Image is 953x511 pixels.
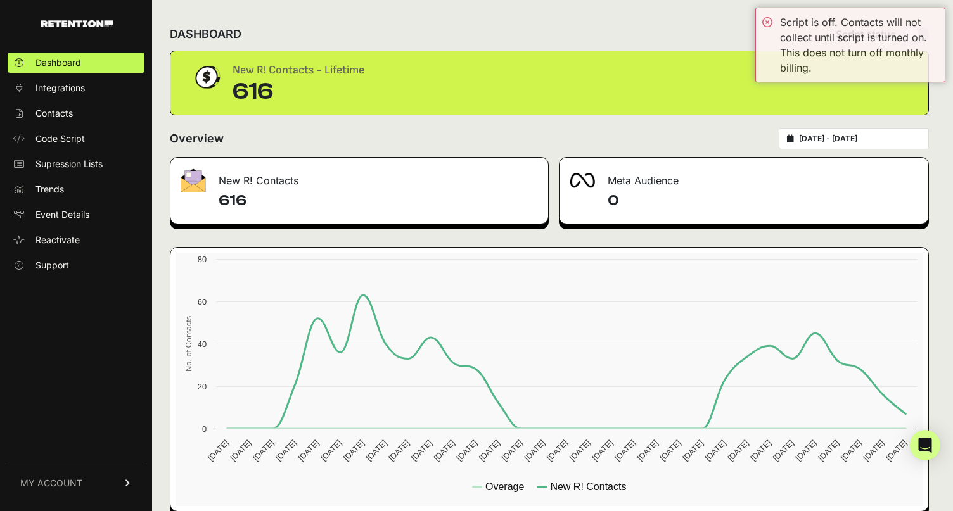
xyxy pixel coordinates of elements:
text: [DATE] [342,438,366,463]
text: [DATE] [793,438,818,463]
text: [DATE] [206,438,231,463]
h2: DASHBOARD [170,25,241,43]
text: [DATE] [884,438,909,463]
text: [DATE] [228,438,253,463]
a: Integrations [8,78,144,98]
text: [DATE] [748,438,773,463]
div: New R! Contacts [170,158,548,196]
div: Meta Audience [560,158,928,196]
span: Trends [35,183,64,196]
a: Code Script [8,129,144,149]
span: Supression Lists [35,158,103,170]
text: [DATE] [477,438,502,463]
text: [DATE] [499,438,524,463]
span: MY ACCOUNT [20,477,82,489]
text: [DATE] [387,438,411,463]
div: New R! Contacts - Lifetime [233,61,364,79]
text: [DATE] [861,438,886,463]
text: [DATE] [251,438,276,463]
text: [DATE] [409,438,434,463]
text: [DATE] [658,438,682,463]
text: New R! Contacts [550,481,626,492]
text: [DATE] [839,438,864,463]
div: Open Intercom Messenger [910,430,940,460]
text: Overage [485,481,524,492]
text: [DATE] [613,438,637,463]
img: dollar-coin-05c43ed7efb7bc0c12610022525b4bbbb207c7efeef5aecc26f025e68dcafac9.png [191,61,222,93]
span: Dashboard [35,56,81,69]
text: [DATE] [771,438,796,463]
span: Support [35,259,69,272]
div: 616 [233,79,364,104]
span: Reactivate [35,234,80,246]
text: [DATE] [319,438,343,463]
text: [DATE] [432,438,456,463]
text: [DATE] [454,438,479,463]
span: Contacts [35,107,73,120]
h2: Overview [170,130,224,148]
text: [DATE] [816,438,841,463]
text: [DATE] [590,438,615,463]
text: [DATE] [681,438,705,463]
a: MY ACCOUNT [8,464,144,502]
text: 40 [198,339,207,349]
text: [DATE] [364,438,388,463]
text: [DATE] [726,438,750,463]
span: Code Script [35,132,85,145]
a: Support [8,255,144,275]
h4: 0 [608,191,918,211]
text: [DATE] [636,438,660,463]
a: Supression Lists [8,154,144,174]
img: Retention.com [41,20,113,27]
text: [DATE] [568,438,592,463]
div: Script is off. Contacts will not collect until script is turned on. This does not turn off monthl... [780,15,938,75]
text: [DATE] [545,438,570,463]
text: [DATE] [703,438,728,463]
a: Trends [8,179,144,199]
text: 20 [198,382,207,391]
text: No. of Contacts [184,316,193,372]
a: Dashboard [8,53,144,73]
span: Event Details [35,208,89,221]
text: 60 [198,297,207,306]
a: Contacts [8,103,144,123]
h4: 616 [219,191,538,211]
img: fa-envelope-19ae18322b30453b285274b1b8af3d052b27d846a4fbe8435d1a52b978f639a2.png [181,168,206,192]
text: [DATE] [274,438,298,463]
a: Reactivate [8,230,144,250]
a: Event Details [8,205,144,225]
text: 0 [202,424,207,434]
text: 80 [198,255,207,264]
text: [DATE] [522,438,547,463]
img: fa-meta-2f981b61bb99beabf952f7030308934f19ce035c18b003e963880cc3fabeebb7.png [570,173,595,188]
span: Integrations [35,82,85,94]
text: [DATE] [296,438,321,463]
